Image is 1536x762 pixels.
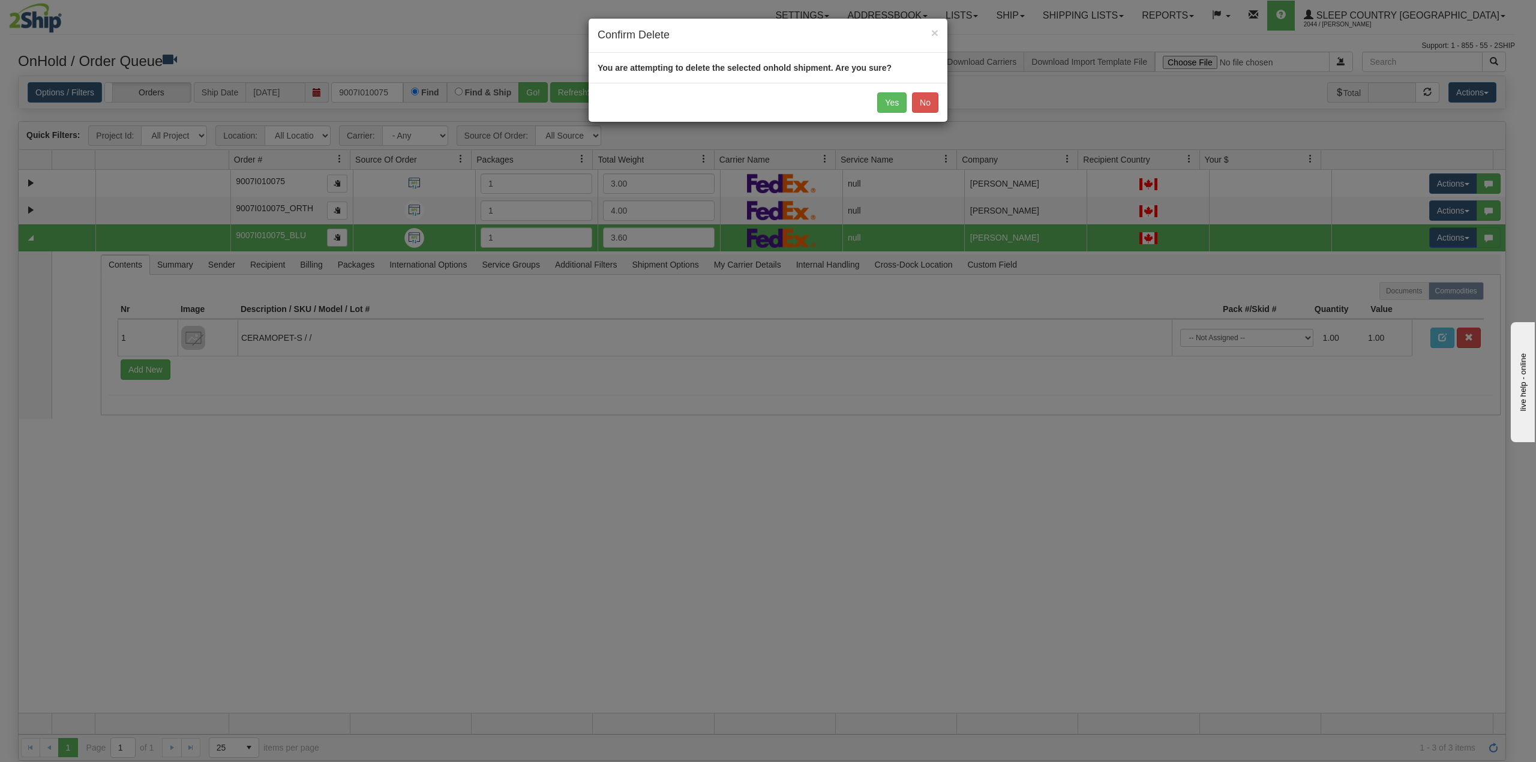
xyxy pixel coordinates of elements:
button: Yes [877,92,907,113]
button: No [912,92,938,113]
div: live help - online [9,10,111,19]
iframe: chat widget [1508,320,1535,442]
button: Close [931,26,938,39]
span: × [931,26,938,40]
strong: You are attempting to delete the selected onhold shipment. Are you sure? [598,63,892,73]
h4: Confirm Delete [598,28,938,43]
